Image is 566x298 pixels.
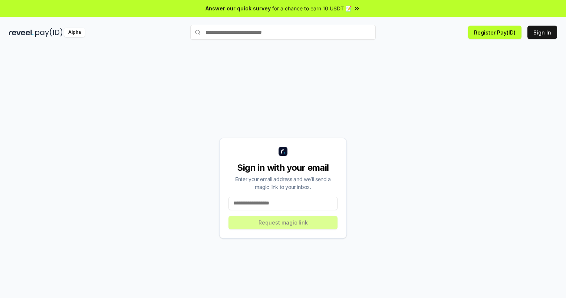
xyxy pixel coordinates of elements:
img: reveel_dark [9,28,34,37]
div: Sign in with your email [228,162,338,174]
img: logo_small [279,147,287,156]
button: Sign In [527,26,557,39]
div: Enter your email address and we’ll send a magic link to your inbox. [228,175,338,191]
span: Answer our quick survey [205,4,271,12]
span: for a chance to earn 10 USDT 📝 [272,4,352,12]
img: pay_id [35,28,63,37]
div: Alpha [64,28,85,37]
button: Register Pay(ID) [468,26,521,39]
